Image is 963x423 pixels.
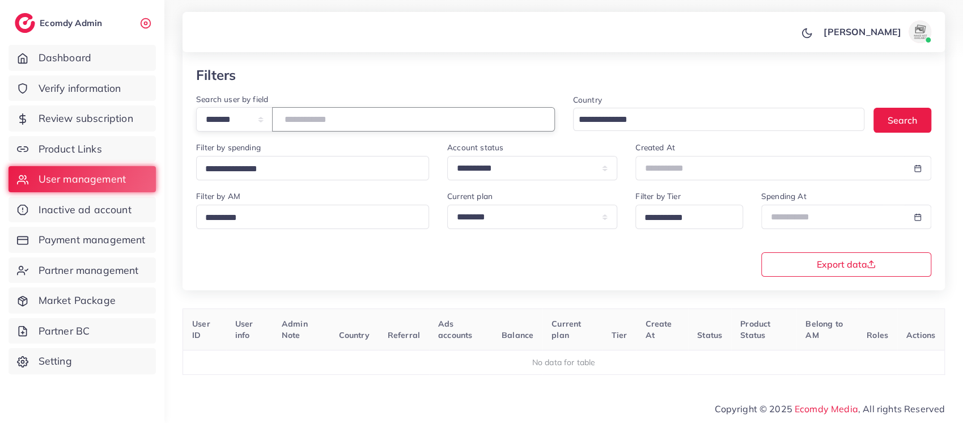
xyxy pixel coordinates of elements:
a: Ecomdy Media [795,403,858,414]
label: Filter by Tier [635,191,680,202]
button: Search [873,108,931,132]
a: Verify information [9,75,156,101]
label: Created At [635,142,675,153]
input: Search for option [640,209,728,227]
span: Create At [645,319,672,340]
span: Balance [502,330,533,340]
span: Review subscription [39,111,133,126]
span: Current plan [552,319,581,340]
div: Search for option [196,156,429,180]
button: Export data [761,252,931,277]
input: Search for option [201,160,414,178]
span: Copyright © 2025 [715,402,945,416]
h3: Filters [196,67,236,83]
span: User info [235,319,253,340]
a: Payment management [9,227,156,253]
p: [PERSON_NAME] [824,25,901,39]
span: Export data [816,260,876,269]
input: Search for option [575,111,850,129]
a: Dashboard [9,45,156,71]
img: avatar [909,20,931,43]
span: Setting [39,354,72,369]
span: Dashboard [39,50,91,65]
a: Partner management [9,257,156,284]
img: logo [15,13,35,33]
div: No data for table [189,357,939,368]
span: Product Links [39,142,102,156]
a: User management [9,166,156,192]
a: Review subscription [9,105,156,132]
span: Tier [612,330,627,340]
span: Admin Note [282,319,308,340]
label: Search user by field [196,94,268,105]
span: User management [39,172,126,187]
h2: Ecomdy Admin [40,18,105,28]
span: Actions [906,330,935,340]
label: Current plan [447,191,493,202]
span: Country [339,330,370,340]
span: Ads accounts [438,319,472,340]
span: Partner BC [39,324,90,339]
span: Inactive ad account [39,202,131,217]
input: Search for option [201,209,414,227]
span: Status [697,330,722,340]
span: Roles [867,330,888,340]
a: [PERSON_NAME]avatar [817,20,936,43]
div: Search for option [196,205,429,229]
span: Belong to AM [805,319,842,340]
span: Partner management [39,263,139,278]
a: Inactive ad account [9,197,156,223]
div: Search for option [635,205,743,229]
label: Filter by spending [196,142,261,153]
a: Setting [9,348,156,374]
a: Product Links [9,136,156,162]
a: Market Package [9,287,156,314]
span: Market Package [39,293,116,308]
a: logoEcomdy Admin [15,13,105,33]
label: Spending At [761,191,807,202]
span: Payment management [39,232,146,247]
span: Product Status [740,319,770,340]
div: Search for option [573,108,865,131]
span: User ID [192,319,210,340]
label: Filter by AM [196,191,240,202]
a: Partner BC [9,318,156,344]
span: , All rights Reserved [858,402,945,416]
span: Referral [388,330,420,340]
label: Account status [447,142,503,153]
label: Country [573,94,602,105]
span: Verify information [39,81,121,96]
